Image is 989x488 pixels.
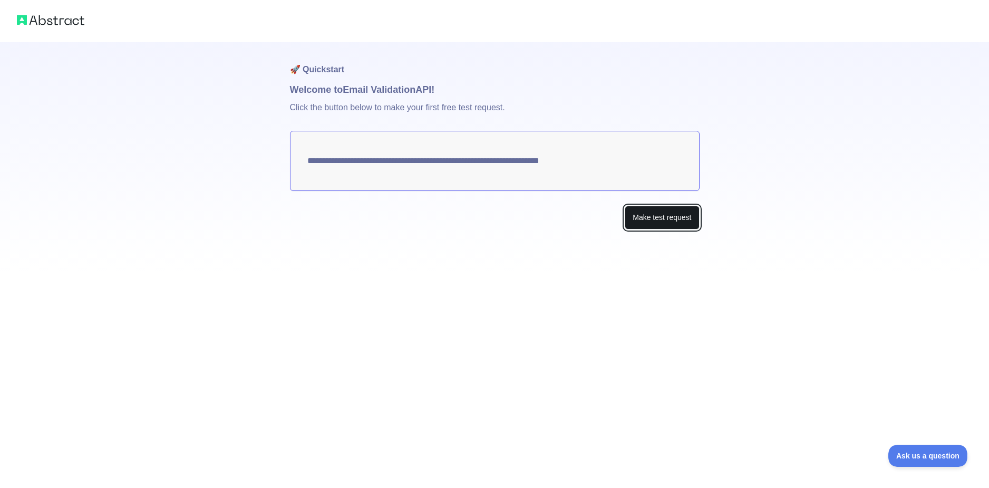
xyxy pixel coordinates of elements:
[625,206,699,229] button: Make test request
[888,445,968,467] iframe: Toggle Customer Support
[290,82,700,97] h1: Welcome to Email Validation API!
[17,13,84,27] img: Abstract logo
[290,97,700,131] p: Click the button below to make your first free test request.
[290,42,700,82] h1: 🚀 Quickstart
